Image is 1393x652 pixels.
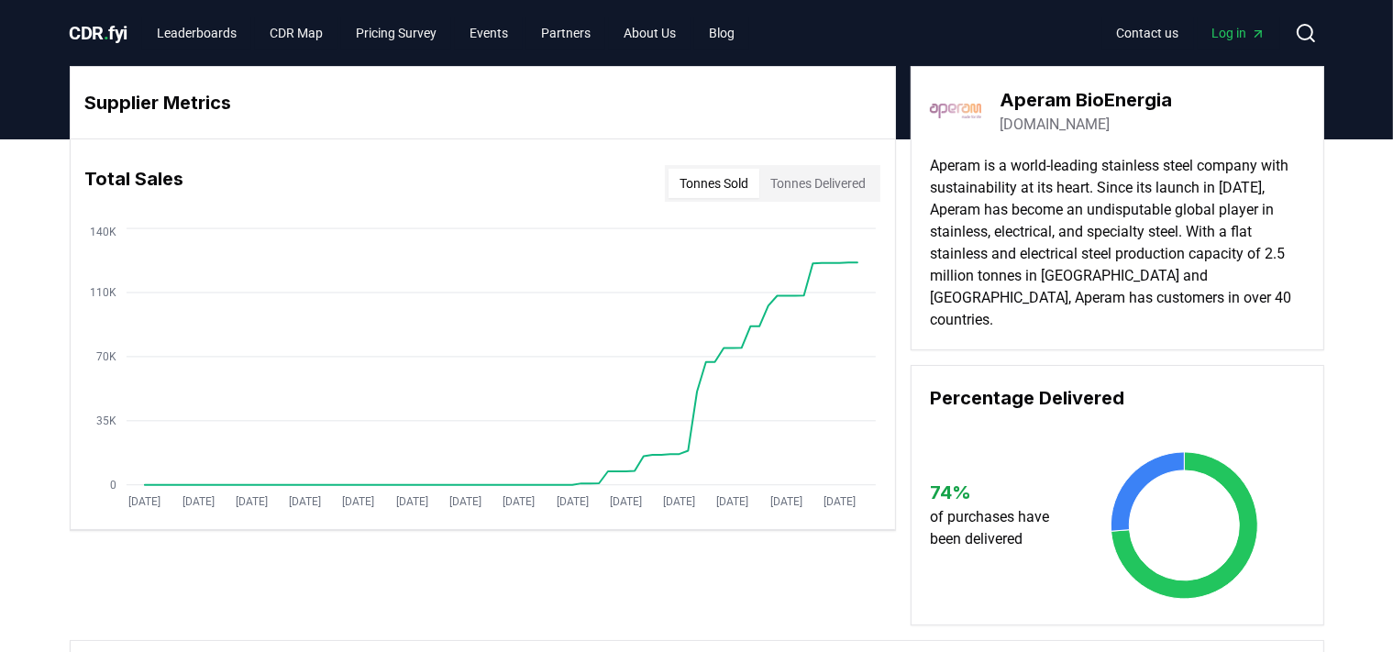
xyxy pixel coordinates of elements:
[1000,114,1110,136] a: [DOMAIN_NAME]
[930,506,1067,550] p: of purchases have been delivered
[503,495,535,508] tspan: [DATE]
[255,17,337,50] a: CDR Map
[142,17,251,50] a: Leaderboards
[663,495,695,508] tspan: [DATE]
[109,479,116,492] tspan: 0
[930,155,1305,331] p: Aperam is a world-leading stainless steel company with sustainability at its heart. Since its lau...
[104,22,109,44] span: .
[95,414,116,427] tspan: 35K
[128,495,160,508] tspan: [DATE]
[85,89,880,116] h3: Supplier Metrics
[89,226,116,238] tspan: 140K
[1102,17,1280,50] nav: Main
[236,495,268,508] tspan: [DATE]
[342,495,374,508] tspan: [DATE]
[556,495,588,508] tspan: [DATE]
[1000,86,1172,114] h3: Aperam BioEnergia
[1212,24,1266,42] span: Log in
[610,495,642,508] tspan: [DATE]
[455,17,523,50] a: Events
[716,495,748,508] tspan: [DATE]
[930,479,1067,506] h3: 74 %
[1198,17,1280,50] a: Log in
[70,20,128,46] a: CDR.fyi
[289,495,321,508] tspan: [DATE]
[824,495,856,508] tspan: [DATE]
[1102,17,1194,50] a: Contact us
[70,22,128,44] span: CDR fyi
[182,495,214,508] tspan: [DATE]
[930,384,1305,412] h3: Percentage Delivered
[85,165,184,202] h3: Total Sales
[89,286,116,299] tspan: 110K
[770,495,802,508] tspan: [DATE]
[759,169,877,198] button: Tonnes Delivered
[395,495,427,508] tspan: [DATE]
[930,85,981,137] img: Aperam BioEnergia-logo
[142,17,749,50] nav: Main
[341,17,451,50] a: Pricing Survey
[449,495,481,508] tspan: [DATE]
[694,17,749,50] a: Blog
[95,350,116,363] tspan: 70K
[609,17,691,50] a: About Us
[669,169,759,198] button: Tonnes Sold
[526,17,605,50] a: Partners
